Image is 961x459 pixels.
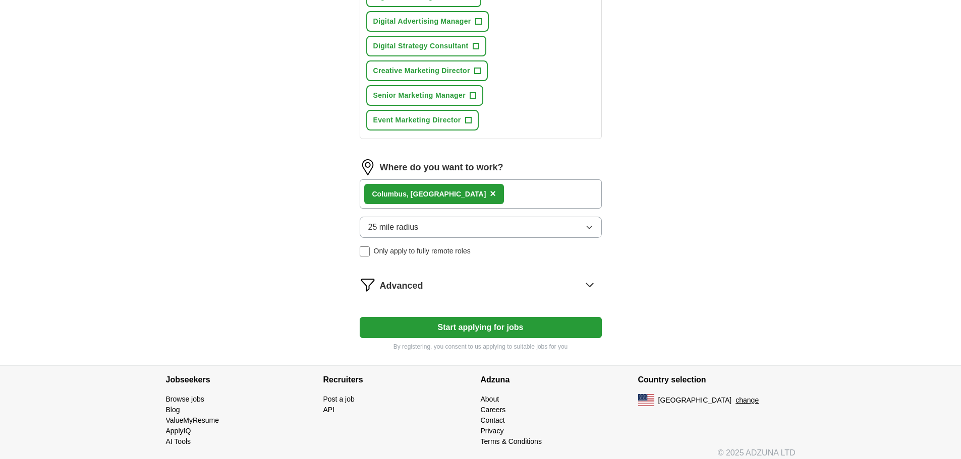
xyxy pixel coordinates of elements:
[368,221,419,233] span: 25 mile radius
[736,395,759,406] button: change
[166,416,219,424] a: ValueMyResume
[373,65,470,76] span: Creative Marketing Director
[360,217,602,238] button: 25 mile radius
[380,161,503,174] label: Where do you want to work?
[373,41,469,51] span: Digital Strategy Consultant
[373,16,471,27] span: Digital Advertising Manager
[481,416,505,424] a: Contact
[658,395,732,406] span: [GEOGRAPHIC_DATA]
[360,317,602,338] button: Start applying for jobs
[366,11,489,32] button: Digital Advertising Manager
[380,279,423,293] span: Advanced
[481,437,542,445] a: Terms & Conditions
[481,395,499,403] a: About
[366,36,486,56] button: Digital Strategy Consultant
[481,427,504,435] a: Privacy
[366,110,479,130] button: Event Marketing Director
[360,159,376,175] img: location.png
[166,406,180,414] a: Blog
[490,188,496,199] span: ×
[360,277,376,293] img: filter
[638,366,796,394] h4: Country selection
[166,395,204,403] a: Browse jobs
[323,395,355,403] a: Post a job
[366,85,483,106] button: Senior Marketing Manager
[372,190,407,198] strong: Columbus
[490,186,496,202] button: ×
[360,342,602,351] p: By registering, you consent to us applying to suitable jobs for you
[366,60,488,81] button: Creative Marketing Director
[166,427,191,435] a: ApplyIQ
[373,90,466,101] span: Senior Marketing Manager
[374,246,471,256] span: Only apply to fully remote roles
[166,437,191,445] a: AI Tools
[372,189,486,200] div: , [GEOGRAPHIC_DATA]
[638,394,654,406] img: US flag
[373,115,461,125] span: Event Marketing Director
[360,246,370,256] input: Only apply to fully remote roles
[481,406,506,414] a: Careers
[323,406,335,414] a: API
